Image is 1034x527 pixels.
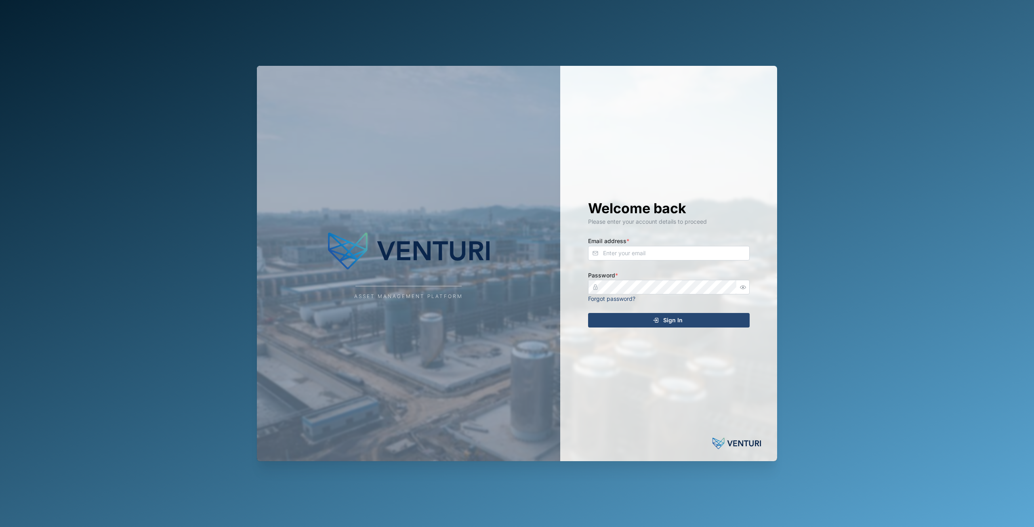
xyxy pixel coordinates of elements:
[588,199,750,217] h1: Welcome back
[588,295,635,302] a: Forgot password?
[588,246,750,260] input: Enter your email
[328,227,490,275] img: Company Logo
[588,313,750,328] button: Sign In
[712,435,761,451] img: Powered by: Venturi
[588,237,629,246] label: Email address
[354,293,463,300] div: Asset Management Platform
[663,313,683,327] span: Sign In
[588,217,750,226] div: Please enter your account details to proceed
[588,271,618,280] label: Password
